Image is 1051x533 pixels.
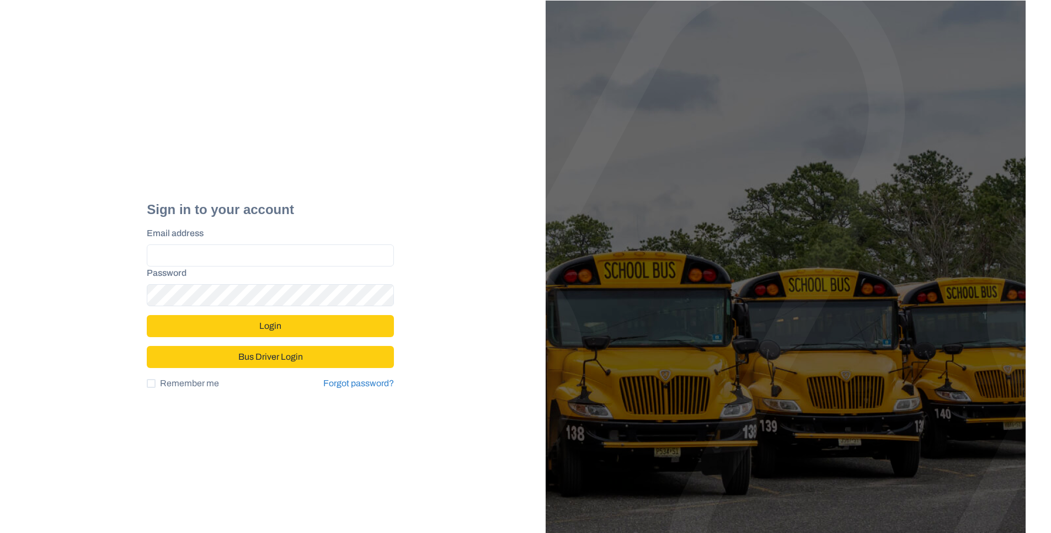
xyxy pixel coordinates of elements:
label: Email address [147,227,387,240]
a: Forgot password? [323,379,394,388]
a: Bus Driver Login [147,347,394,356]
button: Login [147,315,394,337]
button: Bus Driver Login [147,346,394,368]
span: Remember me [160,377,219,390]
label: Password [147,266,387,280]
a: Forgot password? [323,377,394,390]
h2: Sign in to your account [147,202,394,218]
